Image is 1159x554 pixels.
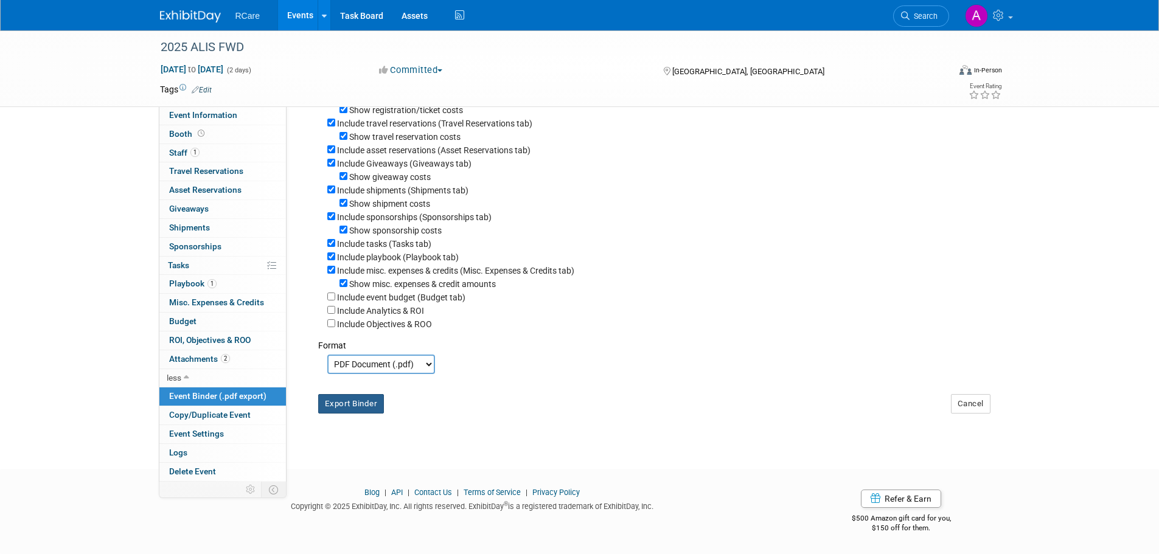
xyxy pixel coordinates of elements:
[169,166,243,176] span: Travel Reservations
[803,505,1000,533] div: $500 Amazon gift card for you,
[159,219,286,237] a: Shipments
[207,279,217,288] span: 1
[169,185,242,195] span: Asset Reservations
[349,279,496,289] label: Show misc. expenses & credit amounts
[169,448,187,457] span: Logs
[523,488,531,497] span: |
[969,83,1001,89] div: Event Rating
[159,181,286,199] a: Asset Reservations
[337,185,468,195] label: Include shipments (Shipments tab)
[159,350,286,369] a: Attachments2
[169,335,251,345] span: ROI, Objectives & ROO
[504,500,508,507] sup: ®
[337,239,431,249] label: Include tasks (Tasks tab)
[159,294,286,312] a: Misc. Expenses & Credits
[337,252,459,262] label: Include playbook (Playbook tab)
[349,132,461,142] label: Show travel reservation costs
[349,172,431,182] label: Show giveaway costs
[337,266,574,275] label: Include misc. expenses & credits (Misc. Expenses & Credits tab)
[454,488,462,497] span: |
[195,129,207,138] span: Booth not reserved yet
[959,65,972,75] img: Format-Inperson.png
[159,162,286,181] a: Travel Reservations
[169,223,210,232] span: Shipments
[159,275,286,293] a: Playbook1
[159,463,286,481] a: Delete Event
[186,64,198,74] span: to
[973,66,1002,75] div: In-Person
[169,297,264,307] span: Misc. Expenses & Credits
[381,488,389,497] span: |
[169,241,221,251] span: Sponsorships
[318,394,385,414] button: Export Binder
[169,466,216,476] span: Delete Event
[893,5,949,27] a: Search
[910,12,938,21] span: Search
[337,306,424,316] label: Include Analytics & ROI
[337,319,432,329] label: Include Objectives & ROO
[877,63,1003,81] div: Event Format
[337,119,532,128] label: Include travel reservations (Travel Reservations tab)
[169,204,209,213] span: Giveaways
[190,148,200,157] span: 1
[337,293,465,302] label: Include event budget (Budget tab)
[364,488,380,497] a: Blog
[169,410,251,420] span: Copy/Duplicate Event
[169,429,224,438] span: Event Settings
[261,482,286,497] td: Toggle Event Tabs
[532,488,580,497] a: Privacy Policy
[405,488,412,497] span: |
[226,66,251,74] span: (2 days)
[160,10,221,23] img: ExhibitDay
[169,148,200,158] span: Staff
[240,482,262,497] td: Personalize Event Tab Strip
[951,394,990,414] button: Cancel
[861,490,941,508] a: Refer & Earn
[159,106,286,125] a: Event Information
[192,86,212,94] a: Edit
[235,11,260,21] span: RCare
[169,316,197,326] span: Budget
[167,373,181,383] span: less
[156,36,931,58] div: 2025 ALIS FWD
[965,4,988,27] img: Ashley Flann
[803,523,1000,533] div: $150 off for them.
[169,391,266,401] span: Event Binder (.pdf export)
[349,105,463,115] label: Show registration/ticket costs
[414,488,452,497] a: Contact Us
[159,331,286,350] a: ROI, Objectives & ROO
[672,67,824,76] span: [GEOGRAPHIC_DATA], [GEOGRAPHIC_DATA]
[337,145,531,155] label: Include asset reservations (Asset Reservations tab)
[169,279,217,288] span: Playbook
[159,369,286,387] a: less
[169,354,230,364] span: Attachments
[160,83,212,95] td: Tags
[169,110,237,120] span: Event Information
[318,330,990,351] div: Format
[464,488,521,497] a: Terms of Service
[160,498,785,512] div: Copyright © 2025 ExhibitDay, Inc. All rights reserved. ExhibitDay is a registered trademark of Ex...
[159,200,286,218] a: Giveaways
[169,129,207,139] span: Booth
[337,212,492,222] label: Include sponsorships (Sponsorships tab)
[159,444,286,462] a: Logs
[159,387,286,406] a: Event Binder (.pdf export)
[375,64,447,77] button: Committed
[349,226,442,235] label: Show sponsorship costs
[337,159,472,168] label: Include Giveaways (Giveaways tab)
[159,125,286,144] a: Booth
[159,425,286,443] a: Event Settings
[159,406,286,424] a: Copy/Duplicate Event
[159,238,286,256] a: Sponsorships
[349,199,430,209] label: Show shipment costs
[391,488,403,497] a: API
[160,64,224,75] span: [DATE] [DATE]
[168,260,189,270] span: Tasks
[159,144,286,162] a: Staff1
[159,313,286,331] a: Budget
[159,257,286,275] a: Tasks
[221,354,230,363] span: 2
